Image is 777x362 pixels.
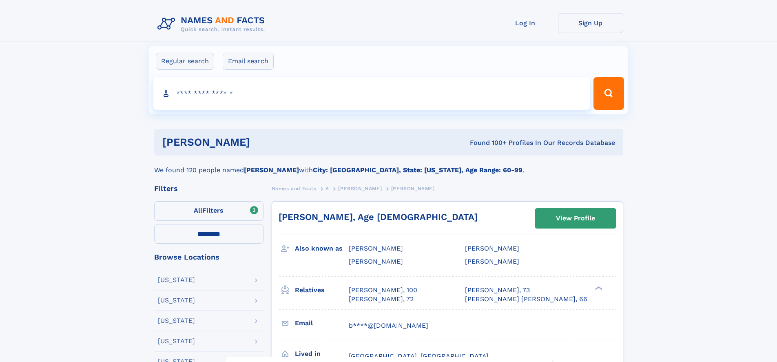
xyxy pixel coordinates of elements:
[349,258,403,265] span: [PERSON_NAME]
[158,297,195,304] div: [US_STATE]
[272,183,317,193] a: Names and Facts
[154,155,623,175] div: We found 120 people named with .
[158,277,195,283] div: [US_STATE]
[391,186,435,191] span: [PERSON_NAME]
[279,212,478,222] a: [PERSON_NAME], Age [DEMOGRAPHIC_DATA]
[465,286,530,295] a: [PERSON_NAME], 73
[244,166,299,174] b: [PERSON_NAME]
[295,316,349,330] h3: Email
[223,53,274,70] label: Email search
[295,283,349,297] h3: Relatives
[360,138,615,147] div: Found 100+ Profiles In Our Records Database
[194,207,202,214] span: All
[162,137,360,147] h1: [PERSON_NAME]
[349,295,414,304] a: [PERSON_NAME], 72
[556,209,595,228] div: View Profile
[465,244,519,252] span: [PERSON_NAME]
[158,338,195,344] div: [US_STATE]
[558,13,623,33] a: Sign Up
[325,183,329,193] a: A
[154,201,263,221] label: Filters
[295,242,349,255] h3: Also known as
[154,13,272,35] img: Logo Names and Facts
[325,186,329,191] span: A
[153,77,590,110] input: search input
[349,352,489,360] span: [GEOGRAPHIC_DATA], [GEOGRAPHIC_DATA]
[158,318,195,324] div: [US_STATE]
[465,295,587,304] a: [PERSON_NAME] [PERSON_NAME], 66
[154,185,263,192] div: Filters
[493,13,558,33] a: Log In
[593,285,603,291] div: ❯
[535,209,616,228] a: View Profile
[349,286,417,295] a: [PERSON_NAME], 100
[465,258,519,265] span: [PERSON_NAME]
[154,253,263,261] div: Browse Locations
[349,244,403,252] span: [PERSON_NAME]
[156,53,214,70] label: Regular search
[295,347,349,361] h3: Lived in
[338,183,382,193] a: [PERSON_NAME]
[313,166,522,174] b: City: [GEOGRAPHIC_DATA], State: [US_STATE], Age Range: 60-99
[338,186,382,191] span: [PERSON_NAME]
[593,77,624,110] button: Search Button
